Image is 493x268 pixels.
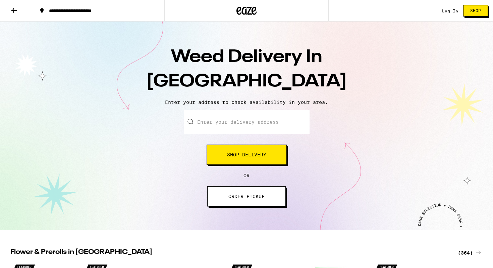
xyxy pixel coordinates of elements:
[207,145,287,165] button: Shop Delivery
[129,45,364,94] h1: Weed Delivery In
[146,73,347,90] span: [GEOGRAPHIC_DATA]
[243,173,250,178] span: OR
[470,9,481,13] span: Shop
[442,9,458,13] a: Log In
[184,110,310,134] input: Enter your delivery address
[207,186,286,206] button: ORDER PICKUP
[7,100,486,105] p: Enter your address to check availability in your area.
[463,5,488,16] button: Shop
[227,152,266,157] span: Shop Delivery
[458,5,493,16] a: Shop
[228,194,265,199] span: ORDER PICKUP
[458,249,483,257] a: (364)
[10,249,450,257] h2: Flower & Prerolls in [GEOGRAPHIC_DATA]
